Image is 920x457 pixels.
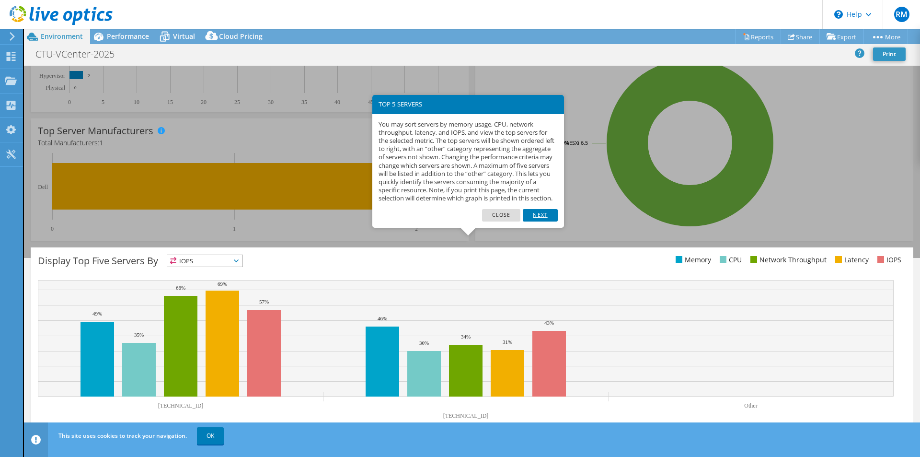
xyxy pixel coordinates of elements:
[482,209,521,222] a: Close
[41,32,83,41] span: Environment
[167,255,242,267] span: IOPS
[735,29,781,44] a: Reports
[197,427,224,445] a: OK
[819,29,864,44] a: Export
[781,29,820,44] a: Share
[379,101,558,107] h3: TOP 5 SERVERS
[31,49,129,59] h1: CTU-VCenter-2025
[894,7,909,22] span: RM
[58,432,187,440] span: This site uses cookies to track your navigation.
[173,32,195,41] span: Virtual
[219,32,263,41] span: Cloud Pricing
[863,29,908,44] a: More
[379,120,558,203] p: You may sort servers by memory usage, CPU, network throughput, latency, and IOPS, and view the to...
[873,47,906,61] a: Print
[523,209,557,222] a: Next
[107,32,149,41] span: Performance
[834,10,843,19] svg: \n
